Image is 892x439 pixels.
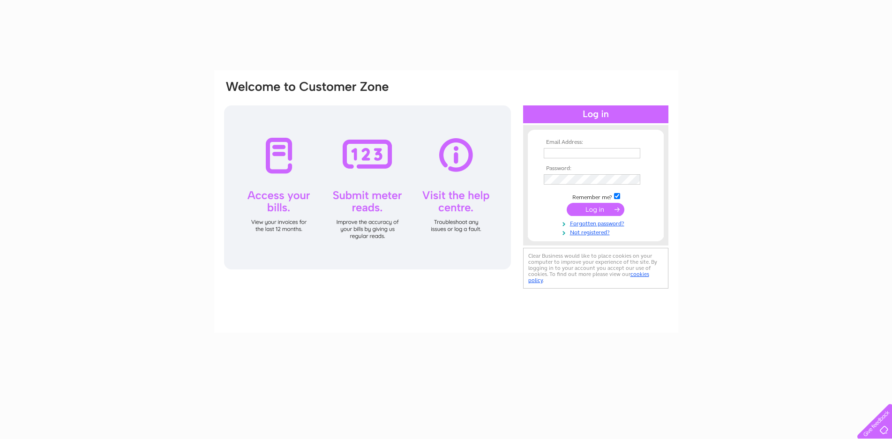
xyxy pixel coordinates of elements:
[541,139,650,146] th: Email Address:
[523,248,668,289] div: Clear Business would like to place cookies on your computer to improve your experience of the sit...
[541,165,650,172] th: Password:
[528,271,649,283] a: cookies policy
[544,218,650,227] a: Forgotten password?
[541,192,650,201] td: Remember me?
[544,227,650,236] a: Not registered?
[567,203,624,216] input: Submit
